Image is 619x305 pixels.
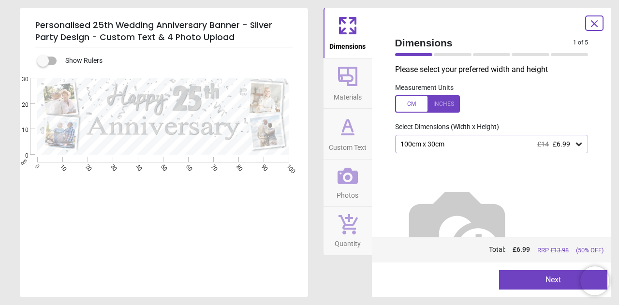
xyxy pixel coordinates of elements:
[513,245,530,255] span: £
[324,8,372,58] button: Dimensions
[516,246,530,253] span: 6.99
[395,64,596,75] p: Please select your preferred width and height
[10,101,29,109] span: 20
[499,270,607,290] button: Next
[43,55,308,67] div: Show Rulers
[387,122,499,132] label: Select Dimensions (Width x Height)
[550,247,569,254] span: £ 13.98
[19,157,28,166] span: cm
[580,266,609,295] iframe: Brevo live chat
[399,140,575,148] div: 100cm x 30cm
[10,152,29,160] span: 0
[335,234,361,249] span: Quantity
[10,126,29,134] span: 10
[329,37,366,52] span: Dimensions
[329,138,367,153] span: Custom Text
[337,186,358,201] span: Photos
[395,83,454,93] label: Measurement Units
[10,75,29,84] span: 30
[576,246,604,255] span: (50% OFF)
[395,36,574,50] span: Dimensions
[324,160,372,207] button: Photos
[35,15,293,47] h5: Personalised 25th Wedding Anniversary Banner - Silver Party Design - Custom Text & 4 Photo Upload
[395,169,519,292] img: Helper for size comparison
[537,246,569,255] span: RRP
[553,140,570,148] span: £6.99
[334,88,362,102] span: Materials
[573,39,588,47] span: 1 of 5
[324,109,372,159] button: Custom Text
[324,58,372,109] button: Materials
[394,245,604,255] div: Total:
[537,140,549,148] span: £14
[324,207,372,255] button: Quantity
